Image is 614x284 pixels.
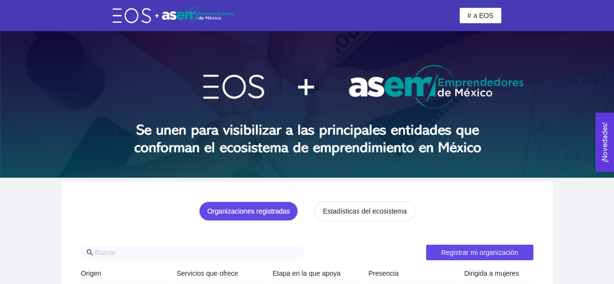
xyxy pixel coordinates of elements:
span: Ir a EOS [467,10,494,21]
label: Dirigida a mujeres [465,268,519,279]
button: Registrar mi organización [426,245,533,260]
button: Ir a EOS [460,8,501,23]
label: Etapa en la que apoya [273,268,341,279]
label: Presencia [368,268,398,279]
img: eos-asem-logo.38b026ae.png [113,6,234,24]
button: Open Feedback Widget [596,113,614,172]
span: search [86,249,93,256]
div: Organizaciones registradas [207,206,290,217]
div: Estadísticas del ecosistema [323,206,407,217]
span: Registrar mi organización [441,247,518,258]
label: Servicios que ofrece [177,268,238,279]
input: Buscar [95,247,298,258]
label: Origen [81,268,101,279]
